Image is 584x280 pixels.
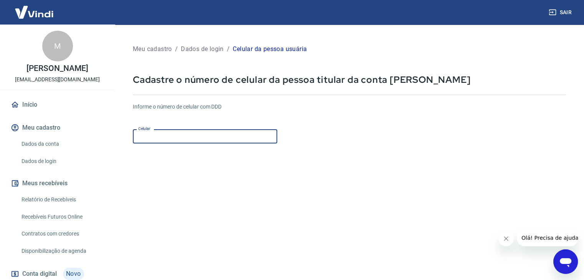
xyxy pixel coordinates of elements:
[42,31,73,61] div: M
[18,209,106,225] a: Recebíveis Futuros Online
[9,96,106,113] a: Início
[63,268,84,280] span: Novo
[547,5,575,20] button: Sair
[517,229,578,246] iframe: Mensagem da empresa
[18,243,106,259] a: Disponibilização de agenda
[9,119,106,136] button: Meu cadastro
[181,44,224,54] p: Dados de login
[18,192,106,208] a: Relatório de Recebíveis
[133,74,566,86] p: Cadastre o número de celular da pessoa titular da conta [PERSON_NAME]
[9,0,59,24] img: Vindi
[553,249,578,274] iframe: Botão para abrir a janela de mensagens
[133,103,566,111] h6: Informe o número de celular com DDD
[233,44,307,54] p: Celular da pessoa usuária
[133,44,172,54] p: Meu cadastro
[26,64,88,72] p: [PERSON_NAME]
[22,268,57,279] span: Conta digital
[227,44,230,54] p: /
[175,44,178,54] p: /
[9,175,106,192] button: Meus recebíveis
[138,126,151,132] label: Celular
[15,76,100,84] p: [EMAIL_ADDRESS][DOMAIN_NAME]
[5,5,65,12] span: Olá! Precisa de ajuda?
[498,231,514,246] iframe: Fechar mensagem
[18,136,106,152] a: Dados da conta
[18,153,106,169] a: Dados de login
[18,226,106,242] a: Contratos com credores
